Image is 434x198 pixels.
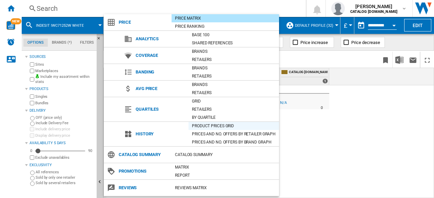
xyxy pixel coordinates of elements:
[189,123,279,129] div: Product prices grid
[132,105,189,114] span: Quartiles
[189,81,279,88] div: Brands
[189,139,279,146] div: Prices and No. offers by brand graph
[172,164,279,171] div: Matrix
[189,89,279,96] div: Retailers
[189,40,279,46] div: Shared references
[172,15,279,22] div: Price Matrix
[132,51,189,60] span: Coverage
[115,167,172,176] span: Promotions
[189,31,279,38] div: Base 100
[115,183,172,193] span: Reviews
[132,129,189,139] span: History
[115,150,172,159] span: Catalog Summary
[132,67,189,77] span: Banding
[132,84,189,93] span: Avg price
[189,131,279,137] div: Prices and No. offers by retailer graph
[115,18,172,27] span: Price
[189,65,279,71] div: Brands
[189,98,279,105] div: Grid
[172,172,279,179] div: Report
[189,114,279,121] div: By quartile
[172,151,279,158] div: Catalog Summary
[189,56,279,63] div: Retailers
[172,184,279,191] div: REVIEWS Matrix
[189,106,279,113] div: Retailers
[172,23,279,30] div: Price Ranking
[132,34,189,44] span: Analytics
[189,48,279,55] div: Brands
[189,73,279,80] div: Retailers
